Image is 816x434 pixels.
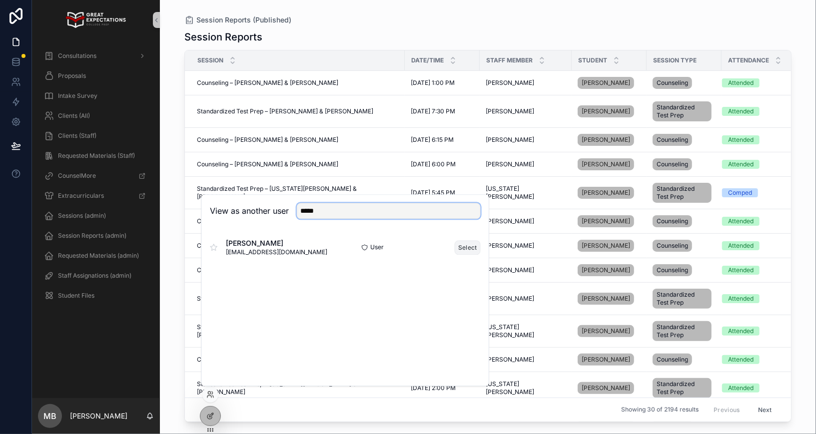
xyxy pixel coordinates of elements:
[226,248,327,256] span: [EMAIL_ADDRESS][DOMAIN_NAME]
[58,112,90,120] span: Clients (All)
[58,232,126,240] span: Session Reports (admin)
[486,107,534,115] span: [PERSON_NAME]
[70,411,127,421] p: [PERSON_NAME]
[578,238,641,254] a: [PERSON_NAME]
[370,243,384,251] span: User
[722,384,792,393] a: Attended
[728,294,754,303] div: Attended
[38,67,154,85] a: Proposals
[578,187,634,199] a: [PERSON_NAME]
[197,295,373,303] span: Standardized Test Prep – [PERSON_NAME] & [PERSON_NAME]
[653,75,716,91] a: Counseling
[58,292,94,300] span: Student Files
[197,217,338,225] span: Counseling – [PERSON_NAME] & [PERSON_NAME]
[657,79,688,87] span: Counseling
[751,402,779,418] button: Next
[43,410,56,422] span: MB
[582,189,630,197] span: [PERSON_NAME]
[578,352,641,368] a: [PERSON_NAME]
[486,107,566,115] a: [PERSON_NAME]
[653,156,716,172] a: Counseling
[486,242,566,250] a: [PERSON_NAME]
[653,352,716,368] a: Counseling
[578,354,634,366] a: [PERSON_NAME]
[657,291,708,307] span: Standardized Test Prep
[582,266,630,274] span: [PERSON_NAME]
[722,355,792,364] a: Attended
[582,217,630,225] span: [PERSON_NAME]
[184,30,262,44] h1: Session Reports
[197,295,399,303] a: Standardized Test Prep – [PERSON_NAME] & [PERSON_NAME]
[578,213,641,229] a: [PERSON_NAME]
[38,47,154,65] a: Consultations
[722,266,792,275] a: Attended
[578,56,607,64] span: Student
[38,147,154,165] a: Requested Materials (Staff)
[411,384,474,392] a: [DATE] 2:00 PM
[58,132,96,140] span: Clients (Staff)
[197,79,399,87] a: Counseling – [PERSON_NAME] & [PERSON_NAME]
[197,380,399,396] span: Standardized Test Prep – [US_STATE][PERSON_NAME] & [PERSON_NAME]
[38,87,154,105] a: Intake Survey
[653,319,716,343] a: Standardized Test Prep
[411,107,455,115] span: [DATE] 7:30 PM
[582,79,630,87] span: [PERSON_NAME]
[728,78,754,87] div: Attended
[578,105,634,117] a: [PERSON_NAME]
[578,132,641,148] a: [PERSON_NAME]
[657,160,688,168] span: Counseling
[38,187,154,205] a: Extracurriculars
[657,103,708,119] span: Standardized Test Prep
[728,107,754,116] div: Attended
[657,242,688,250] span: Counseling
[486,323,566,339] a: [US_STATE][PERSON_NAME]
[657,266,688,274] span: Counseling
[38,207,154,225] a: Sessions (admin)
[38,227,154,245] a: Session Reports (admin)
[722,188,792,197] a: Comped
[728,217,754,226] div: Attended
[582,295,630,303] span: [PERSON_NAME]
[486,160,534,168] span: [PERSON_NAME]
[197,107,399,115] a: Standardized Test Prep – [PERSON_NAME] & [PERSON_NAME]
[197,107,373,115] span: Standardized Test Prep – [PERSON_NAME] & [PERSON_NAME]
[621,406,699,414] span: Showing 30 of 2194 results
[486,185,566,201] a: [US_STATE][PERSON_NAME]
[486,136,534,144] span: [PERSON_NAME]
[653,287,716,311] a: Standardized Test Prep
[197,266,338,274] span: Counseling – [PERSON_NAME] & [PERSON_NAME]
[486,380,566,396] span: [US_STATE][PERSON_NAME]
[58,152,135,160] span: Requested Materials (Staff)
[578,380,641,396] a: [PERSON_NAME]
[578,323,641,339] a: [PERSON_NAME]
[653,56,697,64] span: Session Type
[657,185,708,201] span: Standardized Test Prep
[486,79,534,87] span: [PERSON_NAME]
[728,266,754,275] div: Attended
[578,75,641,91] a: [PERSON_NAME]
[578,134,634,146] a: [PERSON_NAME]
[197,356,399,364] a: Counseling – [PERSON_NAME] & [PERSON_NAME]
[722,107,792,116] a: Attended
[486,295,534,303] span: [PERSON_NAME]
[722,217,792,226] a: Attended
[197,323,399,339] a: Standardized Test Prep – [US_STATE][PERSON_NAME] & [PERSON_NAME]
[578,158,634,170] a: [PERSON_NAME]
[486,79,566,87] a: [PERSON_NAME]
[578,293,634,305] a: [PERSON_NAME]
[653,376,716,400] a: Standardized Test Prep
[58,252,139,260] span: Requested Materials (admin)
[197,185,399,201] a: Standardized Test Prep – [US_STATE][PERSON_NAME] & [PERSON_NAME]
[38,107,154,125] a: Clients (All)
[722,78,792,87] a: Attended
[32,40,160,318] div: scrollable content
[197,242,338,250] span: Counseling – [PERSON_NAME] & [PERSON_NAME]
[486,56,533,64] span: Staff Member
[38,127,154,145] a: Clients (Staff)
[728,384,754,393] div: Attended
[197,160,399,168] a: Counseling – [PERSON_NAME] & [PERSON_NAME]
[728,355,754,364] div: Attended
